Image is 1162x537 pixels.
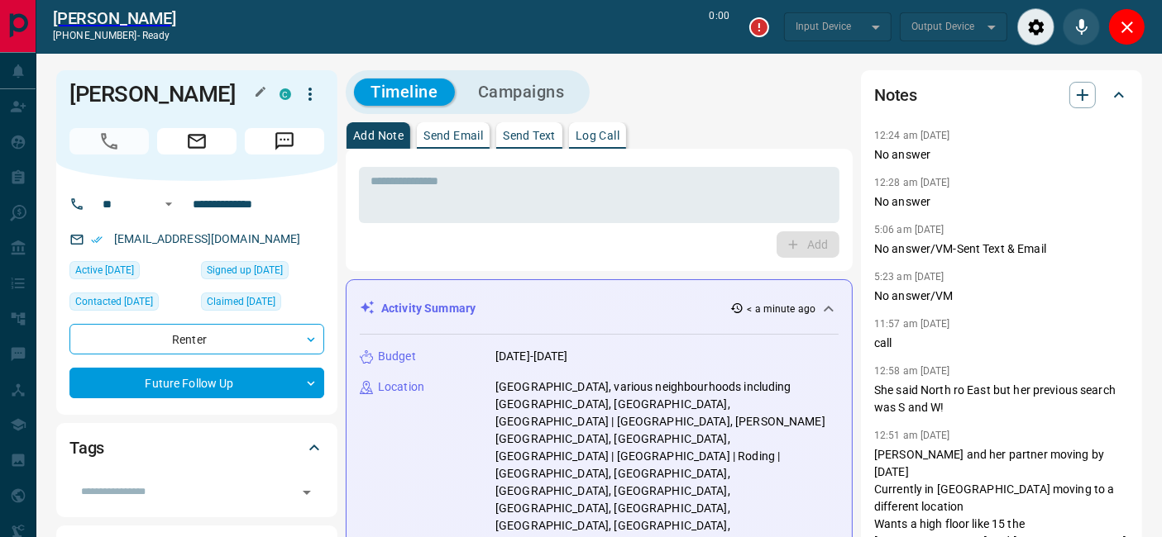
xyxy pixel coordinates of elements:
[69,324,324,354] div: Renter
[201,292,324,316] div: Wed Jun 04 2025
[69,128,149,154] span: Call
[874,224,944,235] p: 5:06 am [DATE]
[1063,8,1100,45] div: Mute
[207,262,283,278] span: Signed up [DATE]
[874,430,950,441] p: 12:51 am [DATE]
[874,382,1129,416] p: She said North ro East but her previous search was S and W!
[576,130,619,141] p: Log Call
[69,292,193,316] div: Thu Aug 07 2025
[710,8,729,45] p: 0:00
[75,262,134,278] span: Active [DATE]
[354,78,455,106] button: Timeline
[381,300,476,317] p: Activity Summary
[245,128,324,154] span: Message
[1108,8,1145,45] div: Close
[360,293,839,324] div: Activity Summary< a minute ago
[75,293,153,310] span: Contacted [DATE]
[378,378,424,396] p: Location
[280,88,291,100] div: condos.ca
[874,82,917,108] h2: Notes
[874,240,1129,258] p: No answer/VM-Sent Text & Email
[69,81,255,107] h1: [PERSON_NAME]
[495,348,568,365] p: [DATE]-[DATE]
[874,271,944,283] p: 5:23 am [DATE]
[378,348,416,365] p: Budget
[874,146,1129,164] p: No answer
[53,8,176,28] a: [PERSON_NAME]
[874,75,1129,115] div: Notes
[353,130,404,141] p: Add Note
[1017,8,1054,45] div: Audio Settings
[159,194,179,214] button: Open
[461,78,581,106] button: Campaigns
[69,428,324,468] div: Tags
[874,318,950,330] p: 11:57 am [DATE]
[295,481,318,504] button: Open
[69,435,104,461] h2: Tags
[207,293,275,310] span: Claimed [DATE]
[69,261,193,284] div: Fri Aug 08 2025
[114,232,301,245] a: [EMAIL_ADDRESS][DOMAIN_NAME]
[874,177,950,188] p: 12:28 am [DATE]
[157,128,237,154] span: Email
[874,288,1129,305] p: No answer/VM
[53,28,176,43] p: [PHONE_NUMBER] -
[874,130,950,141] p: 12:24 am [DATE]
[142,30,170,41] span: ready
[91,234,103,245] svg: Email Verified
[747,302,815,316] p: < a minute ago
[874,365,950,377] p: 12:58 am [DATE]
[874,193,1129,211] p: No answer
[423,130,483,141] p: Send Email
[69,368,324,398] div: Future Follow Up
[503,130,556,141] p: Send Text
[201,261,324,284] div: Fri Jun 21 2024
[874,335,1129,352] p: call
